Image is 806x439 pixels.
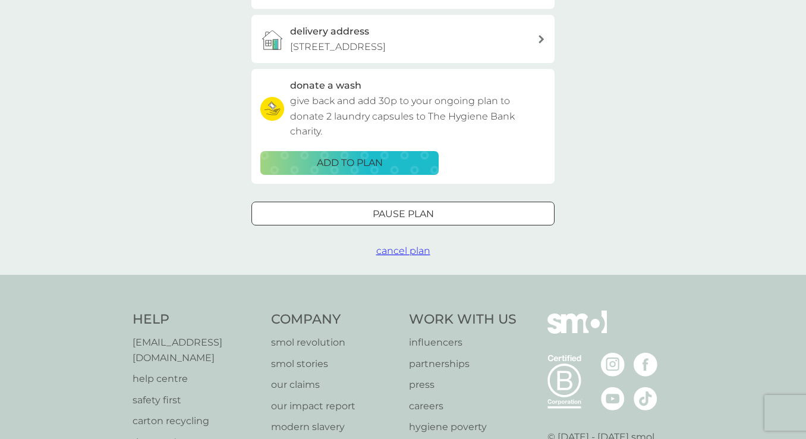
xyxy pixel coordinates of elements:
[409,419,517,435] a: hygiene poverty
[290,78,361,93] h3: donate a wash
[373,206,434,222] p: Pause plan
[271,377,398,393] a: our claims
[251,202,555,225] button: Pause plan
[271,399,398,414] a: our impact report
[376,245,430,256] span: cancel plan
[409,377,517,393] a: press
[409,311,517,329] h4: Work With Us
[601,353,625,377] img: visit the smol Instagram page
[317,155,383,171] p: ADD TO PLAN
[290,39,386,55] p: [STREET_ADDRESS]
[409,356,517,372] a: partnerships
[547,311,607,351] img: smol
[133,311,259,329] h4: Help
[409,335,517,350] a: influencers
[133,393,259,408] a: safety first
[634,353,657,377] img: visit the smol Facebook page
[260,151,439,175] button: ADD TO PLAN
[409,399,517,414] a: careers
[133,413,259,429] a: carton recycling
[271,356,398,372] a: smol stories
[271,335,398,350] a: smol revolution
[271,311,398,329] h4: Company
[601,387,625,410] img: visit the smol Youtube page
[251,15,555,63] a: delivery address[STREET_ADDRESS]
[290,24,369,39] h3: delivery address
[290,93,546,139] p: give back and add 30p to your ongoing plan to donate 2 laundry capsules to The Hygiene Bank charity.
[133,335,259,365] a: [EMAIL_ADDRESS][DOMAIN_NAME]
[376,243,430,259] button: cancel plan
[634,387,657,410] img: visit the smol Tiktok page
[133,371,259,387] a: help centre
